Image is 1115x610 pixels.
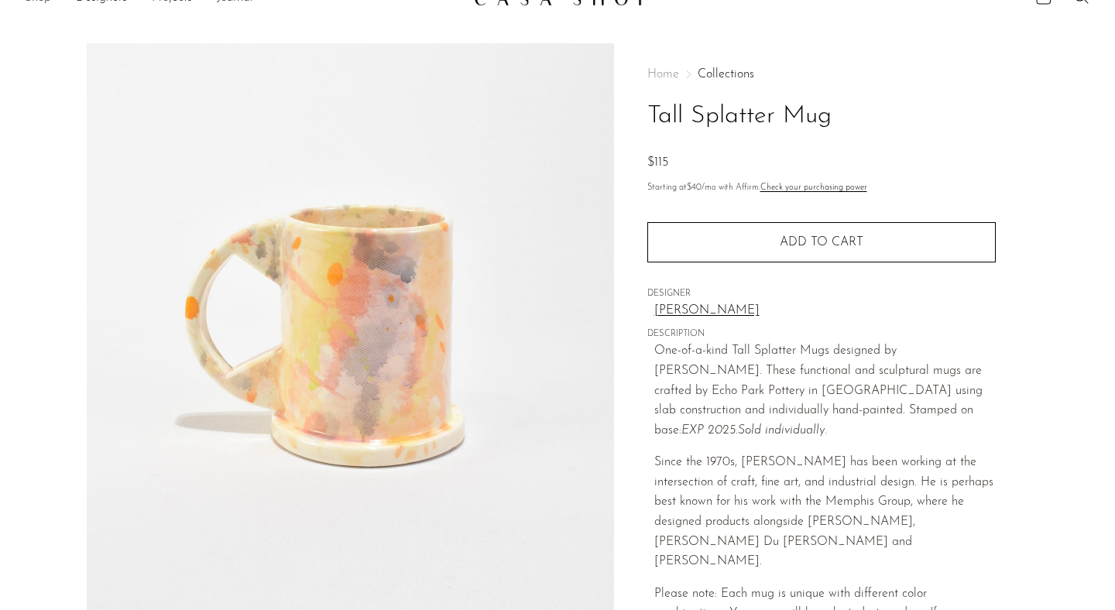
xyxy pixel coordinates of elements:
[647,181,996,195] p: Starting at /mo with Affirm.
[760,183,867,192] a: Check your purchasing power - Learn more about Affirm Financing (opens in modal)
[647,287,996,301] span: DESIGNER
[647,68,679,81] span: Home
[687,183,702,192] span: $40
[647,97,996,136] h1: Tall Splatter Mug
[698,68,754,81] a: Collections
[780,236,863,248] span: Add to cart
[681,424,827,437] em: EXP 2025.
[647,327,996,341] span: DESCRIPTION
[738,424,827,437] span: Sold individually.
[654,341,996,440] p: One-of-a-kind Tall Splatter Mugs designed by [PERSON_NAME]. These functional and sculptural mugs ...
[647,68,996,81] nav: Breadcrumbs
[654,301,996,321] a: [PERSON_NAME]
[654,456,993,567] span: Since the 1970s, [PERSON_NAME] has been working at the intersection of craft, fine art, and indus...
[647,156,668,169] span: $115
[647,222,996,262] button: Add to cart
